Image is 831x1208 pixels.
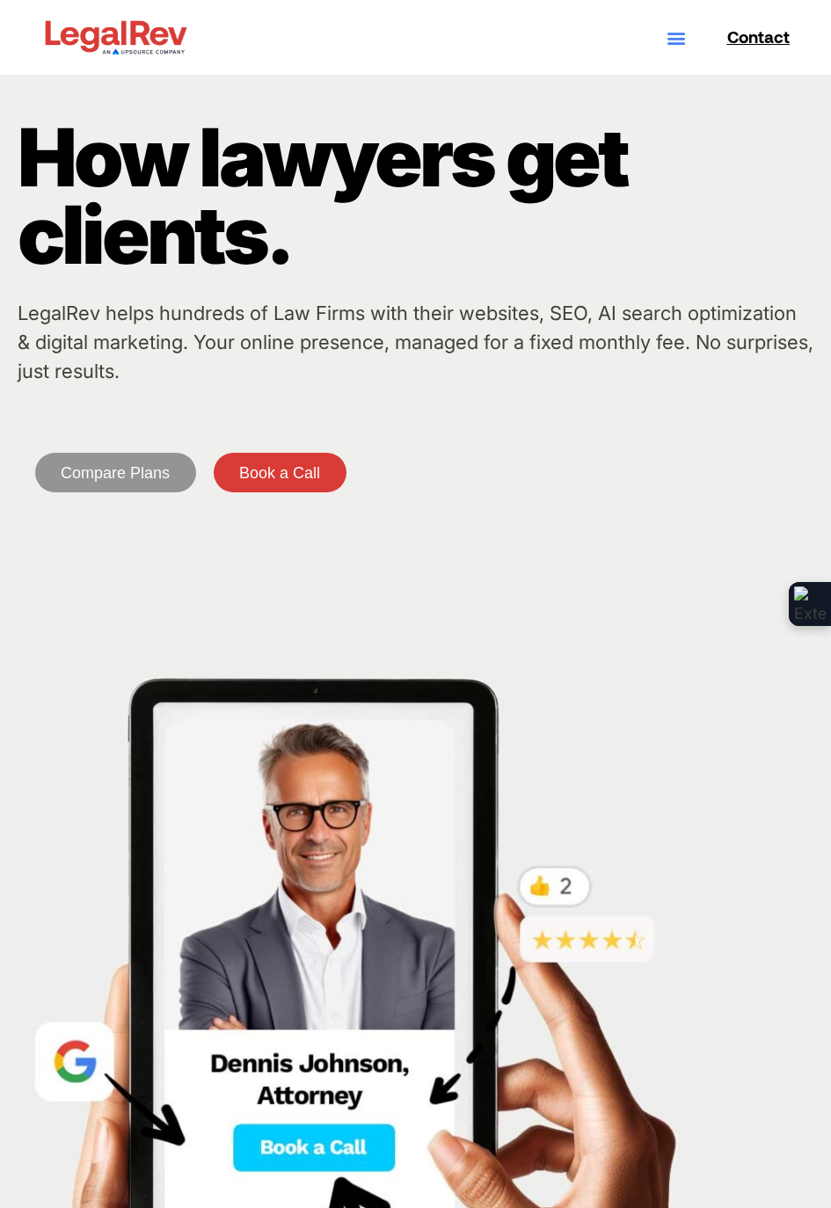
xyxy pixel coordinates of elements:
div: Menu Toggle [662,23,691,52]
a: Book a Call [214,453,346,492]
img: Extension Icon [794,586,826,622]
span: Contact [727,28,790,45]
a: LegalRev helps hundreds of Law Firms with their websites, SEO, AI search optimization & digital m... [18,302,813,382]
a: Compare Plans [35,453,196,492]
span: Compare Plans [61,465,170,481]
p: How lawyers get clients. [18,119,813,273]
span: Book a Call [239,465,320,481]
a: Contact [709,28,790,45]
